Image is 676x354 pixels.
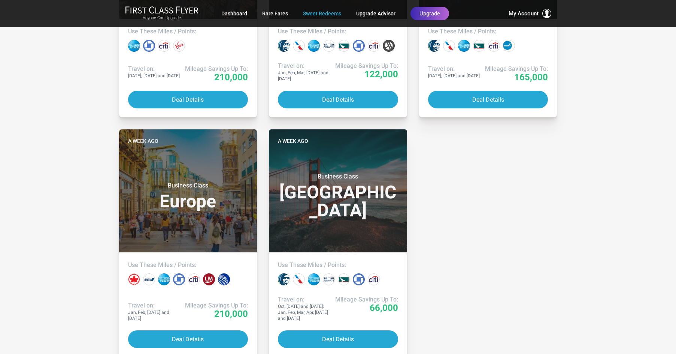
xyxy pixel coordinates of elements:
button: My Account [509,9,551,18]
div: Virgin Atlantic miles [173,40,185,52]
div: American miles [443,40,455,52]
button: Deal Details [128,91,248,108]
div: Citi points [368,40,380,52]
div: British Airways miles [323,40,335,52]
h3: [GEOGRAPHIC_DATA] [278,173,398,219]
div: Alaska miles [278,273,290,285]
a: Upgrade Advisor [356,7,395,20]
div: Alaska miles [428,40,440,52]
div: Chase points [353,40,365,52]
img: First Class Flyer [125,6,198,14]
h4: Use These Miles / Points: [428,28,548,35]
div: Air Canada miles [128,273,140,285]
time: A week ago [128,137,158,145]
div: Chase points [353,273,365,285]
div: United miles [218,273,230,285]
div: Cathay Pacific miles [338,273,350,285]
span: My Account [509,9,539,18]
a: Rare Fares [262,7,288,20]
div: British Airways miles [323,273,335,285]
h4: Use These Miles / Points: [278,28,398,35]
div: LifeMiles [203,273,215,285]
a: First Class FlyerAnyone Can Upgrade [125,6,198,21]
button: Deal Details [428,91,548,108]
div: Citi points [488,40,500,52]
div: Amex points [458,40,470,52]
div: Alaska miles [278,40,290,52]
div: Citi points [368,273,380,285]
div: Citi points [188,273,200,285]
div: Finnair Plus [503,40,515,52]
button: Deal Details [128,330,248,348]
a: Dashboard [221,7,247,20]
div: Amex points [308,273,320,285]
small: Business Class [141,182,235,189]
small: Anyone Can Upgrade [125,15,198,21]
a: Upgrade [410,7,449,20]
h4: Use These Miles / Points: [278,261,398,269]
div: American miles [293,273,305,285]
div: Amex points [128,40,140,52]
div: Citi points [158,40,170,52]
div: All Nippon miles [143,273,155,285]
h4: Use These Miles / Points: [128,28,248,35]
div: Cathay Pacific miles [338,40,350,52]
h3: Europe [128,182,248,210]
a: Sweet Redeems [303,7,341,20]
div: Chase points [143,40,155,52]
button: Deal Details [278,330,398,348]
div: American miles [293,40,305,52]
div: Chase points [173,273,185,285]
time: A week ago [278,137,308,145]
h4: Use These Miles / Points: [128,261,248,269]
div: Marriott points [383,40,395,52]
div: Amex points [308,40,320,52]
button: Deal Details [278,91,398,108]
div: Amex points [158,273,170,285]
small: Business Class [291,173,385,180]
div: Cathay Pacific miles [473,40,485,52]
